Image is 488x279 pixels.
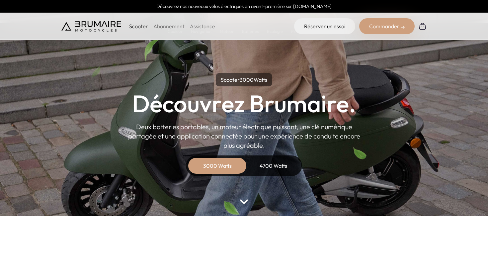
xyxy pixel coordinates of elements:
[240,76,254,83] span: 3000
[153,23,185,30] a: Abonnement
[190,23,215,30] a: Assistance
[401,25,405,29] img: right-arrow-2.png
[132,92,356,116] h1: Découvrez Brumaire.
[61,21,121,32] img: Brumaire Motocycles
[216,73,272,86] p: Scooter Watts
[419,22,427,30] img: Panier
[128,122,360,150] p: Deux batteries portables, un moteur électrique puissant, une clé numérique partagée et une applic...
[359,18,415,34] div: Commander
[294,18,355,34] a: Réserver un essai
[129,22,148,30] p: Scooter
[191,158,244,174] div: 3000 Watts
[247,158,300,174] div: 4700 Watts
[240,199,248,204] img: arrow-bottom.png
